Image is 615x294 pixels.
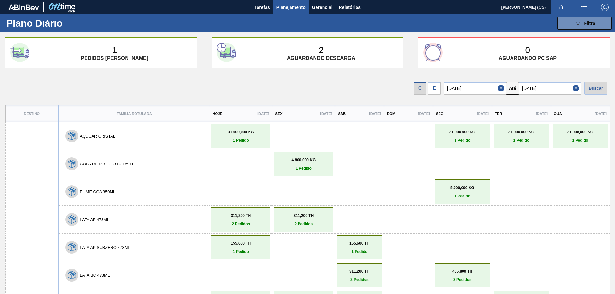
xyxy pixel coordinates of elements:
button: Notificações [551,3,571,12]
img: TNhmsLtSVTkK8tSr43FrP2fwEKptu5GPRR3wAAAABJRU5ErkJggg== [8,4,39,10]
p: 1 Pedido [495,138,547,143]
p: 1 Pedido [436,138,488,143]
p: 1 Pedido [213,250,269,254]
p: Ter [495,112,502,115]
a: 155,600 TH1 Pedido [213,241,269,254]
th: Destino [5,105,58,122]
p: 1 Pedido [275,166,332,171]
img: 7hKVVNeldsGH5KwE07rPnOGsQy+SHCf9ftlnweef0E1el2YcIeEt5yaNqj+jPq4oMsVpG1vCxiwYEd4SvddTlxqBvEWZPhf52... [68,132,76,140]
p: 466,800 TH [436,269,488,274]
div: Visão data de Coleta [414,80,426,95]
p: 155,600 TH [338,241,381,246]
a: 4.800,000 KG1 Pedido [275,158,332,171]
p: 311,200 TH [338,269,381,274]
p: Qua [554,112,562,115]
a: 31.000,000 KG1 Pedido [495,130,547,143]
p: 2 Pedidos [338,277,381,282]
p: 4.800,000 KG [275,158,332,162]
img: 7hKVVNeldsGH5KwE07rPnOGsQy+SHCf9ftlnweef0E1el2YcIeEt5yaNqj+jPq4oMsVpG1vCxiwYEd4SvddTlxqBvEWZPhf52... [68,187,76,196]
p: 1 Pedido [213,138,269,143]
p: 31.000,000 KG [495,130,547,134]
div: Buscar [584,82,607,95]
p: 31.000,000 KG [436,130,488,134]
button: COLA DE RÓTULO BUD/STE [80,162,135,166]
button: AÇÚCAR CRISTAL [80,134,115,139]
span: Relatórios [339,4,361,11]
img: userActions [580,4,588,11]
button: LATA AP SUBZERO 473ML [80,245,130,250]
a: 311,200 TH2 Pedidos [338,269,381,282]
p: [DATE] [418,112,430,115]
button: Até [506,82,519,95]
a: 31.000,000 KG1 Pedido [554,130,606,143]
p: 3 Pedidos [436,277,488,282]
p: 311,200 TH [213,213,269,218]
img: first-card-icon [10,43,29,62]
img: third-card-icon [423,43,443,62]
p: [DATE] [477,112,489,115]
button: Close [573,82,581,95]
span: Filtro [584,21,595,26]
p: 31.000,000 KG [213,130,269,134]
p: 1 [112,45,117,55]
a: 31.000,000 KG1 Pedido [436,130,488,143]
input: dd/mm/yyyy [444,82,506,95]
img: second-card-icon [217,43,236,62]
th: Família Rotulada [58,105,209,122]
p: Aguardando PC SAP [499,55,557,61]
p: [DATE] [595,112,607,115]
p: Seg [436,112,444,115]
a: 466,800 TH3 Pedidos [436,269,488,282]
p: 155,600 TH [213,241,269,246]
p: Aguardando descarga [287,55,355,61]
p: 0 [525,45,530,55]
p: [DATE] [369,112,381,115]
p: 2 Pedidos [275,222,332,226]
button: FILME GCA 350ML [80,189,115,194]
p: Pedidos [PERSON_NAME] [81,55,148,61]
div: Visão Data de Entrega [428,80,441,95]
img: 7hKVVNeldsGH5KwE07rPnOGsQy+SHCf9ftlnweef0E1el2YcIeEt5yaNqj+jPq4oMsVpG1vCxiwYEd4SvddTlxqBvEWZPhf52... [68,271,76,279]
p: 1 Pedido [554,138,606,143]
p: [DATE] [536,112,548,115]
p: Hoje [212,112,222,115]
p: 2 Pedidos [213,222,269,226]
p: 1 Pedido [338,250,381,254]
p: 5.000,000 KG [436,186,488,190]
p: [DATE] [320,112,332,115]
a: 311,200 TH2 Pedidos [213,213,269,226]
button: LATA AP 473ML [80,217,109,222]
img: Logout [601,4,609,11]
a: 155,600 TH1 Pedido [338,241,381,254]
img: 7hKVVNeldsGH5KwE07rPnOGsQy+SHCf9ftlnweef0E1el2YcIeEt5yaNqj+jPq4oMsVpG1vCxiwYEd4SvddTlxqBvEWZPhf52... [68,243,76,251]
img: 7hKVVNeldsGH5KwE07rPnOGsQy+SHCf9ftlnweef0E1el2YcIeEt5yaNqj+jPq4oMsVpG1vCxiwYEd4SvddTlxqBvEWZPhf52... [68,160,76,168]
span: Gerencial [312,4,332,11]
a: 31.000,000 KG1 Pedido [213,130,269,143]
p: [DATE] [257,112,269,115]
button: LATA BC 473ML [80,273,110,278]
a: 5.000,000 KG1 Pedido [436,186,488,198]
p: 1 Pedido [436,194,488,198]
p: Dom [387,112,395,115]
p: Sex [275,112,282,115]
img: 7hKVVNeldsGH5KwE07rPnOGsQy+SHCf9ftlnweef0E1el2YcIeEt5yaNqj+jPq4oMsVpG1vCxiwYEd4SvddTlxqBvEWZPhf52... [68,215,76,224]
div: C [414,82,426,95]
p: 311,200 TH [275,213,332,218]
a: 311,200 TH2 Pedidos [275,213,332,226]
span: Planejamento [276,4,306,11]
h1: Plano Diário [6,20,119,27]
p: 31.000,000 KG [554,130,606,134]
p: 2 [319,45,324,55]
button: Filtro [557,17,612,30]
input: dd/mm/yyyy [519,82,581,95]
button: Close [498,82,506,95]
div: E [428,82,441,95]
span: Tarefas [254,4,270,11]
p: Sab [338,112,346,115]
